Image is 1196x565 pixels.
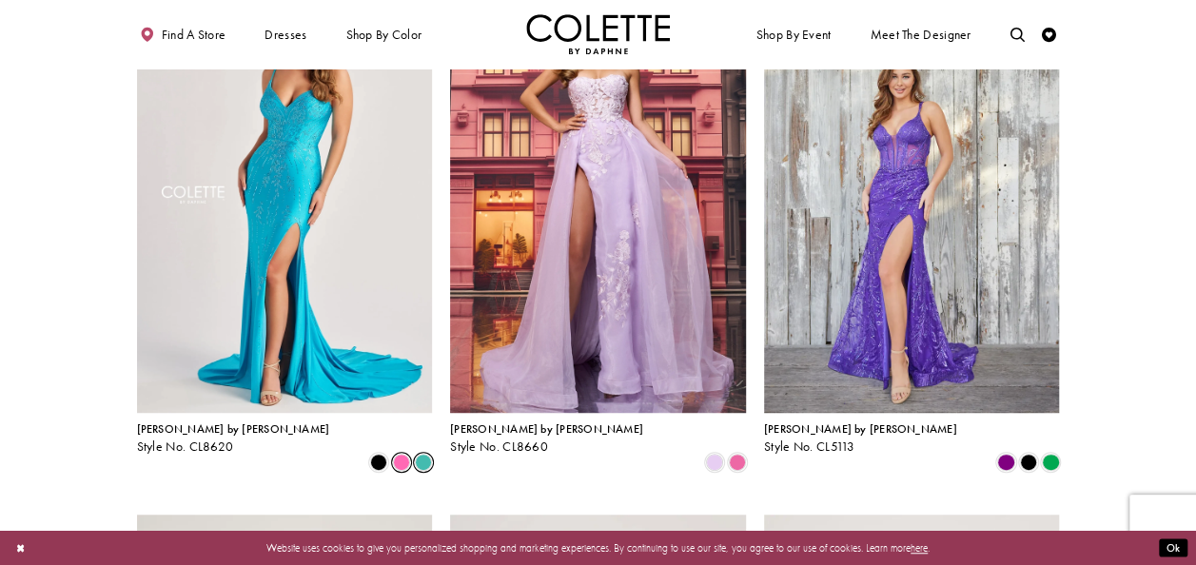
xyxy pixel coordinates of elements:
img: Colette by Daphne [526,14,671,54]
a: Find a store [137,14,229,54]
div: Colette by Daphne Style No. CL8660 [450,423,643,454]
span: Dresses [261,14,310,54]
i: Turquoise [415,454,432,471]
a: here [911,541,928,555]
span: Style No. CL8620 [137,438,234,455]
span: Dresses [265,28,306,42]
span: [PERSON_NAME] by [PERSON_NAME] [137,421,330,437]
a: Toggle search [1007,14,1029,54]
span: Shop by color [345,28,422,42]
i: Black [370,454,387,471]
span: Style No. CL5113 [764,438,855,455]
a: Check Wishlist [1038,14,1060,54]
span: Shop by color [343,14,425,54]
span: [PERSON_NAME] by [PERSON_NAME] [764,421,957,437]
div: Colette by Daphne Style No. CL5113 [764,423,957,454]
button: Submit Dialog [1159,539,1187,557]
span: Shop By Event [756,28,832,42]
a: Meet the designer [867,14,975,54]
div: Colette by Daphne Style No. CL8620 [137,423,330,454]
span: Meet the designer [870,28,971,42]
i: Lilac [706,454,723,471]
span: Shop By Event [753,14,834,54]
button: Close Dialog [9,536,32,561]
a: Visit Home Page [526,14,671,54]
span: Style No. CL8660 [450,438,548,455]
i: Emerald [1042,454,1059,471]
span: Find a store [162,28,226,42]
i: Pink [393,454,410,471]
i: Bubblegum Pink [729,454,746,471]
p: Website uses cookies to give you personalized shopping and marketing experiences. By continuing t... [104,538,1092,557]
i: Black [1020,454,1037,471]
span: [PERSON_NAME] by [PERSON_NAME] [450,421,643,437]
i: Purple [997,454,1014,471]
